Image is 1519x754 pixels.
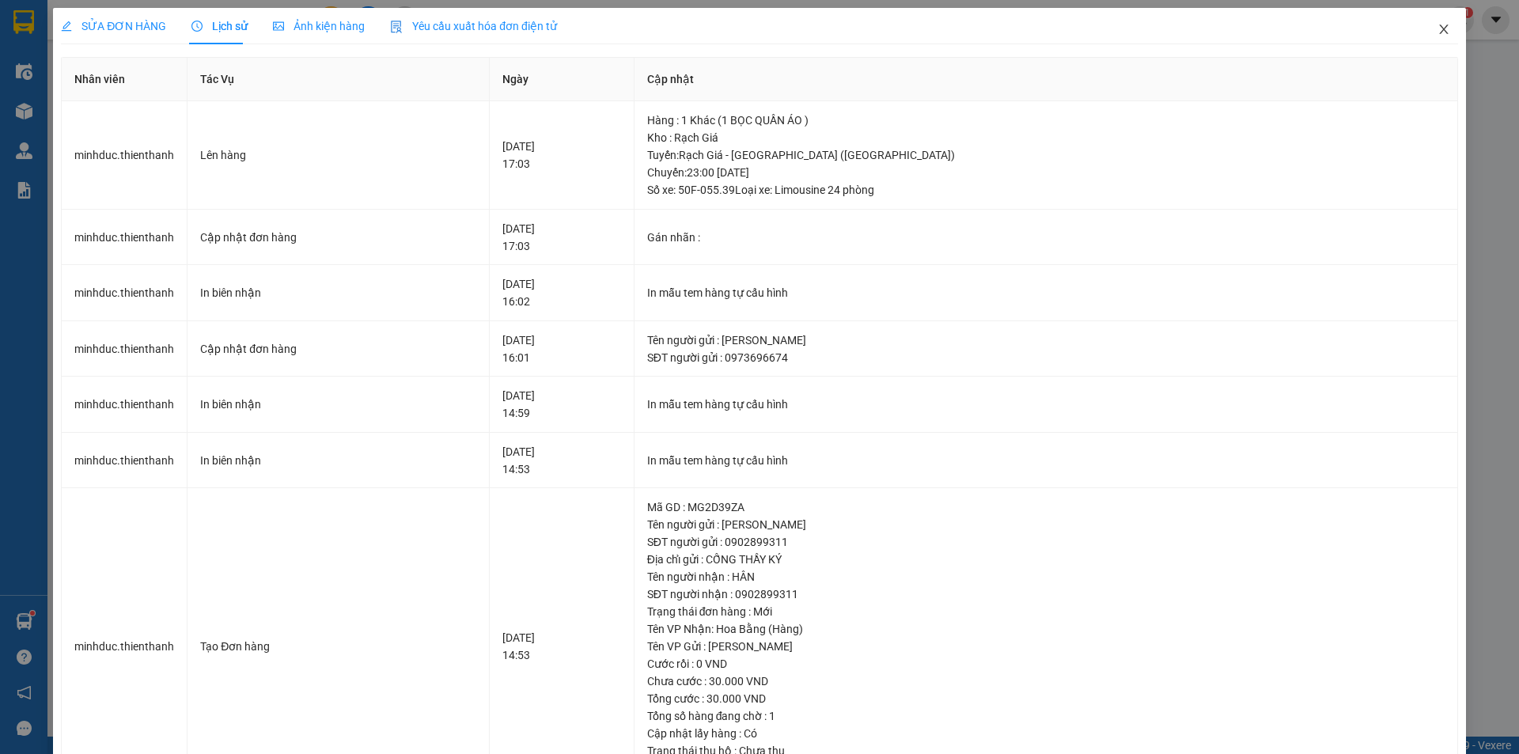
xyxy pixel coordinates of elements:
td: minhduc.thienthanh [62,433,188,489]
div: Địa chỉ gửi : CỐNG THẦY KÝ [647,551,1445,568]
div: In biên nhận [200,284,476,301]
div: Chưa cước : 30.000 VND [647,673,1445,690]
span: edit [61,21,72,32]
div: [DATE] 14:53 [502,629,621,664]
div: Tổng cước : 30.000 VND [647,690,1445,707]
img: icon [390,21,403,33]
div: Cước rồi : 0 VND [647,655,1445,673]
th: Tác Vụ [188,58,490,101]
th: Ngày [490,58,634,101]
div: [DATE] 17:03 [502,138,621,172]
td: minhduc.thienthanh [62,210,188,266]
div: In biên nhận [200,452,476,469]
span: clock-circle [191,21,203,32]
div: SĐT người gửi : 0902899311 [647,533,1445,551]
span: Ảnh kiện hàng [273,20,365,32]
div: In mẫu tem hàng tự cấu hình [647,452,1445,469]
div: Kho : Rạch Giá [647,129,1445,146]
div: Mã GD : MG2D39ZA [647,498,1445,516]
div: Tên VP Nhận: Hoa Bằng (Hàng) [647,620,1445,638]
div: Tên người nhận : HÂN [647,568,1445,585]
div: [DATE] 14:59 [502,387,621,422]
td: minhduc.thienthanh [62,377,188,433]
th: Cập nhật [634,58,1458,101]
div: [DATE] 17:03 [502,220,621,255]
span: picture [273,21,284,32]
div: Tổng số hàng đang chờ : 1 [647,707,1445,725]
span: close [1438,23,1450,36]
span: Lịch sử [191,20,248,32]
div: In biên nhận [200,396,476,413]
div: Cập nhật đơn hàng [200,340,476,358]
div: Cập nhật lấy hàng : Có [647,725,1445,742]
div: In mẫu tem hàng tự cấu hình [647,284,1445,301]
span: SỬA ĐƠN HÀNG [61,20,166,32]
div: SĐT người gửi : 0973696674 [647,349,1445,366]
div: Tên người gửi : [PERSON_NAME] [647,516,1445,533]
div: Lên hàng [200,146,476,164]
div: SĐT người nhận : 0902899311 [647,585,1445,603]
span: Yêu cầu xuất hóa đơn điện tử [390,20,557,32]
th: Nhân viên [62,58,188,101]
td: minhduc.thienthanh [62,101,188,210]
div: Tên VP Gửi : [PERSON_NAME] [647,638,1445,655]
div: Trạng thái đơn hàng : Mới [647,603,1445,620]
div: Hàng : 1 Khác (1 BỌC QUẦN ÁO ) [647,112,1445,129]
div: [DATE] 14:53 [502,443,621,478]
div: Tên người gửi : [PERSON_NAME] [647,332,1445,349]
div: Gán nhãn : [647,229,1445,246]
div: Cập nhật đơn hàng [200,229,476,246]
button: Close [1422,8,1466,52]
div: In mẫu tem hàng tự cấu hình [647,396,1445,413]
div: [DATE] 16:02 [502,275,621,310]
td: minhduc.thienthanh [62,321,188,377]
td: minhduc.thienthanh [62,265,188,321]
div: Tạo Đơn hàng [200,638,476,655]
div: [DATE] 16:01 [502,332,621,366]
div: Tuyến : Rạch Giá - [GEOGRAPHIC_DATA] ([GEOGRAPHIC_DATA]) Chuyến: 23:00 [DATE] Số xe: 50F-055.39 L... [647,146,1445,199]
